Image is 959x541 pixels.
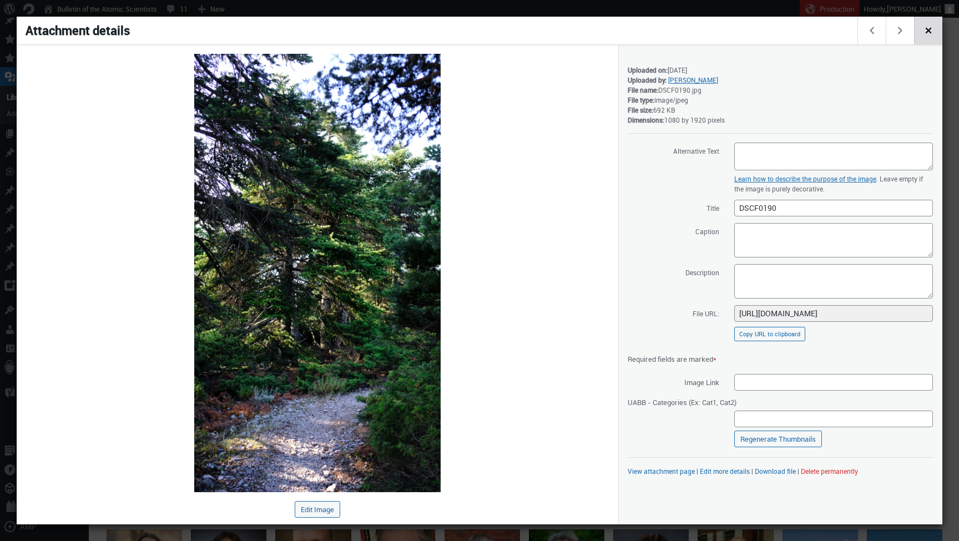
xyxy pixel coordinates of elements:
label: Caption [628,223,719,239]
button: Copy URL to clipboard [734,327,805,341]
a: Download file [755,467,796,476]
span: | [696,467,698,476]
strong: Uploaded by: [628,75,667,84]
div: DSCF0190.jpg [628,85,933,95]
span: Image Link [628,373,719,390]
div: 692 KB [628,105,933,115]
a: Edit more details [700,467,750,476]
div: image/jpeg [628,95,933,105]
label: Alternative Text [628,142,719,159]
p: . Leave empty if the image is purely decorative. [734,174,933,194]
strong: Uploaded on: [628,65,668,74]
button: Delete permanently [801,467,858,476]
span: UABB - Categories (Ex: Cat1, Cat2) [628,393,736,410]
a: View attachment page [628,467,695,476]
a: Learn how to describe the purpose of the image(opens in a new tab) [734,174,876,183]
a: [PERSON_NAME] [668,75,718,84]
span: Required fields are marked [628,354,716,364]
strong: Dimensions: [628,115,664,124]
div: [DATE] [628,65,933,75]
label: Description [628,264,719,280]
div: 1080 by 1920 pixels [628,115,933,125]
label: Title [628,199,719,216]
span: | [798,467,799,476]
button: Edit Image [295,501,340,518]
strong: File size: [628,105,653,114]
span: | [751,467,753,476]
strong: File type: [628,95,654,104]
strong: File name: [628,85,658,94]
a: Regenerate Thumbnails [734,431,822,447]
h1: Attachment details [17,17,859,44]
label: File URL: [628,305,719,321]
